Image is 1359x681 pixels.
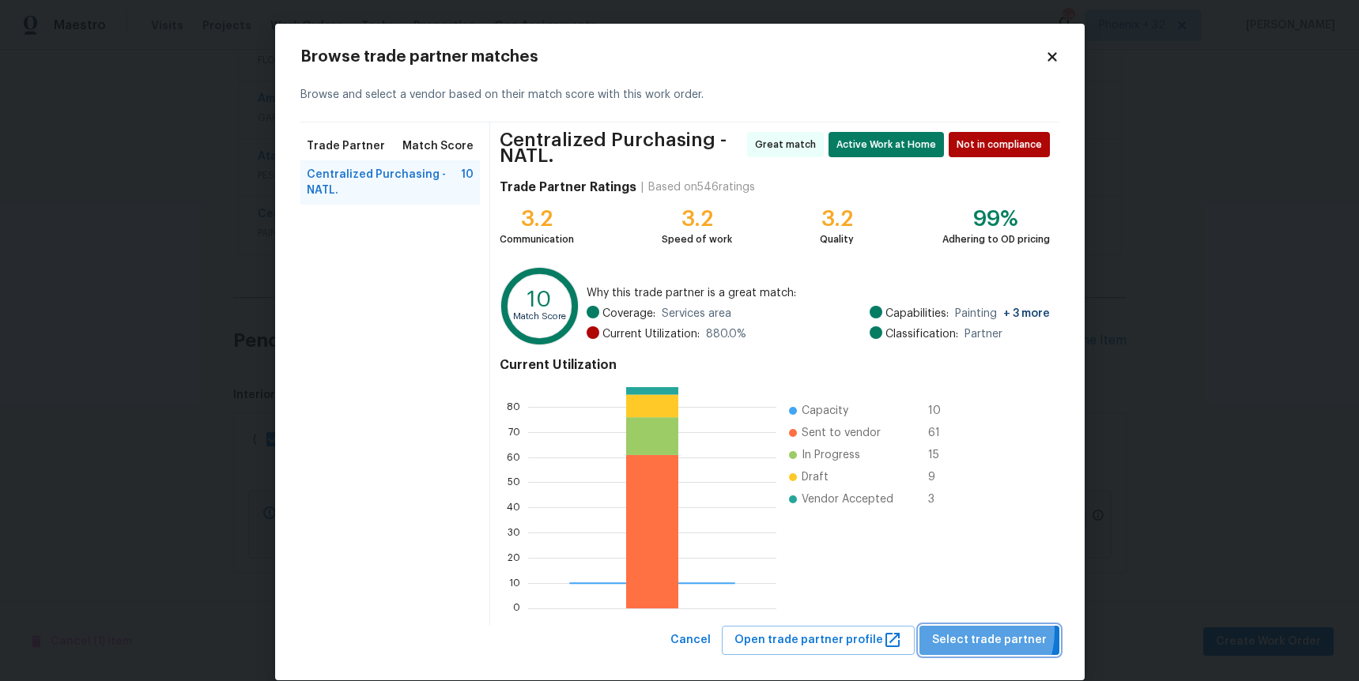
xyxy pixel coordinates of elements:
span: Active Work at Home [836,137,942,152]
span: 61 [928,425,953,441]
button: Cancel [664,626,717,655]
div: Quality [820,231,854,247]
span: Capabilities: [885,306,949,322]
text: 80 [507,402,520,412]
div: Based on 546 ratings [648,179,755,195]
span: Current Utilization: [602,326,700,342]
text: Match Score [514,312,567,321]
span: Not in compliance [957,137,1048,152]
h4: Current Utilization [500,357,1049,373]
span: Centralized Purchasing - NATL. [307,167,462,198]
span: Why this trade partner is a great match: [587,285,1050,301]
h2: Browse trade partner matches [300,49,1045,65]
div: Communication [500,231,574,247]
span: 10 [461,167,474,198]
div: 3.2 [500,211,574,227]
text: 60 [507,453,520,462]
span: Great match [755,137,822,152]
span: Capacity [802,403,848,419]
span: 880.0 % [706,326,746,342]
span: Select trade partner [932,630,1047,650]
button: Open trade partner profile [722,626,915,655]
span: Services area [662,306,731,322]
text: 70 [508,427,520,437]
span: Match Score [402,138,474,154]
text: 40 [507,502,520,512]
span: Partner [965,326,1002,342]
div: 3.2 [662,211,732,227]
text: 20 [508,553,520,562]
span: Cancel [670,630,711,650]
div: 3.2 [820,211,854,227]
span: 3 [928,491,953,507]
span: 9 [928,469,953,485]
span: Sent to vendor [802,425,881,441]
span: Open trade partner profile [734,630,902,650]
span: Vendor Accepted [802,491,893,507]
text: 10 [509,578,520,588]
div: 99% [942,211,1050,227]
h4: Trade Partner Ratings [500,179,636,195]
text: 10 [528,288,553,310]
button: Select trade partner [919,626,1059,655]
text: 30 [508,528,520,537]
span: + 3 more [1003,308,1050,319]
div: Browse and select a vendor based on their match score with this work order. [300,68,1059,122]
span: Coverage: [602,306,655,322]
span: Classification: [885,326,958,342]
text: 50 [508,478,520,487]
text: 0 [513,604,520,613]
span: 10 [928,403,953,419]
span: In Progress [802,447,860,463]
div: Speed of work [662,231,732,247]
div: Adhering to OD pricing [942,231,1050,247]
span: Centralized Purchasing - NATL. [500,132,742,164]
span: Draft [802,469,829,485]
span: 15 [928,447,953,463]
div: | [636,179,648,195]
span: Trade Partner [307,138,385,154]
span: Painting [955,306,1050,322]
